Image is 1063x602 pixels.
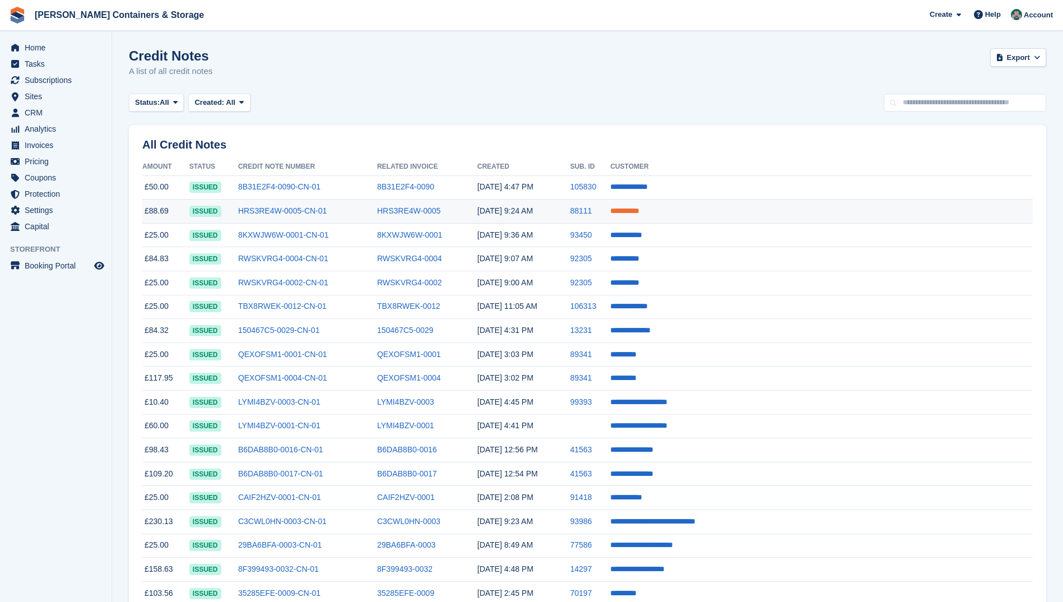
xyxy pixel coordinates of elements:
span: Tasks [25,56,92,72]
a: RWSKVRG4-0004-CN-01 [238,254,328,263]
a: 8F399493-0032 [377,564,433,573]
span: Help [985,9,1001,20]
a: 14297 [570,564,592,573]
a: 89341 [570,350,592,359]
span: issued [189,325,221,336]
time: 2025-09-05 08:07:48 UTC [477,254,533,263]
time: 2025-08-19 11:56:08 UTC [477,445,538,454]
span: issued [189,492,221,503]
span: issued [189,420,221,432]
a: menu [6,72,106,88]
a: B6DAB8B0-0017-CN-01 [238,469,323,478]
span: issued [189,182,221,193]
a: 150467C5-0029 [377,326,433,335]
span: issued [189,469,221,480]
th: Credit Note Number [238,158,377,176]
time: 2025-08-12 13:45:30 UTC [477,589,533,598]
a: C3CWL0HN-0003-CN-01 [238,517,327,526]
a: 29BA6BFA-0003 [377,540,435,549]
span: issued [189,444,221,456]
a: QEXOFSM1-0001 [377,350,441,359]
th: Sub. ID [570,158,610,176]
span: issued [189,277,221,289]
a: 106313 [570,302,596,311]
a: 77586 [570,540,592,549]
img: stora-icon-8386f47178a22dfd0bd8f6a31ec36ba5ce8667c1dd55bd0f319d3a0aa187defe.svg [9,7,26,24]
a: 99393 [570,397,592,406]
a: LYMI4BZV-0003-CN-01 [238,397,321,406]
a: QEXOFSM1-0001-CN-01 [238,350,327,359]
time: 2025-09-04 10:05:45 UTC [477,302,537,311]
a: 8F399493-0032-CN-01 [238,564,319,573]
span: Status: [135,97,160,108]
a: LYMI4BZV-0001-CN-01 [238,421,321,430]
span: Capital [25,219,92,234]
a: 41563 [570,445,592,454]
a: RWSKVRG4-0002 [377,278,442,287]
a: 150467C5-0029-CN-01 [238,326,320,335]
h1: Credit Notes [129,48,212,63]
a: 88111 [570,206,592,215]
span: issued [189,301,221,312]
span: issued [189,588,221,599]
span: issued [189,349,221,360]
a: menu [6,137,106,153]
a: HRS3RE4W-0005 [377,206,440,215]
th: Created [477,158,570,176]
a: CAIF2HZV-0001 [377,493,435,502]
a: LYMI4BZV-0001 [377,421,434,430]
a: menu [6,258,106,274]
th: Amount [142,158,189,176]
td: £25.00 [142,271,189,295]
time: 2025-08-18 08:23:51 UTC [477,517,533,526]
span: All [160,97,169,108]
a: 8KXWJW6W-0001-CN-01 [238,230,329,239]
img: Julia Marcham [1011,9,1022,20]
a: menu [6,56,106,72]
time: 2025-08-19 11:54:05 UTC [477,469,538,478]
time: 2025-09-05 08:36:25 UTC [477,230,533,239]
a: RWSKVRG4-0002-CN-01 [238,278,328,287]
a: menu [6,89,106,104]
a: B6DAB8B0-0016 [377,445,437,454]
span: Coupons [25,170,92,186]
time: 2025-08-12 15:48:15 UTC [477,564,533,573]
td: £60.00 [142,414,189,438]
span: Invoices [25,137,92,153]
span: Settings [25,202,92,218]
time: 2025-09-10 15:47:20 UTC [477,182,533,191]
th: Related Invoice [377,158,477,176]
td: £25.00 [142,295,189,319]
time: 2025-09-05 08:00:29 UTC [477,278,533,287]
time: 2025-08-22 14:03:22 UTC [477,350,533,359]
a: menu [6,105,106,121]
span: All [226,98,235,106]
a: 35285EFE-0009-CN-01 [238,589,321,598]
td: £10.40 [142,391,189,415]
a: menu [6,202,106,218]
span: Created: [194,98,224,106]
th: Customer [610,158,1033,176]
span: issued [189,206,221,217]
td: £88.69 [142,200,189,224]
a: CAIF2HZV-0001-CN-01 [238,493,321,502]
a: menu [6,40,106,55]
p: A list of all credit notes [129,65,212,78]
a: 89341 [570,373,592,382]
time: 2025-08-19 15:41:15 UTC [477,421,533,430]
td: £230.13 [142,510,189,534]
td: £50.00 [142,175,189,200]
span: issued [189,230,221,241]
a: Preview store [92,259,106,272]
time: 2025-08-19 15:45:46 UTC [477,397,533,406]
a: menu [6,121,106,137]
a: 8KXWJW6W-0001 [377,230,442,239]
time: 2025-09-08 08:24:38 UTC [477,206,533,215]
a: 13231 [570,326,592,335]
a: menu [6,219,106,234]
span: Account [1024,10,1053,21]
a: [PERSON_NAME] Containers & Storage [30,6,208,24]
h2: All Credit Notes [142,138,1033,151]
a: menu [6,154,106,169]
a: 29BA6BFA-0003-CN-01 [238,540,322,549]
